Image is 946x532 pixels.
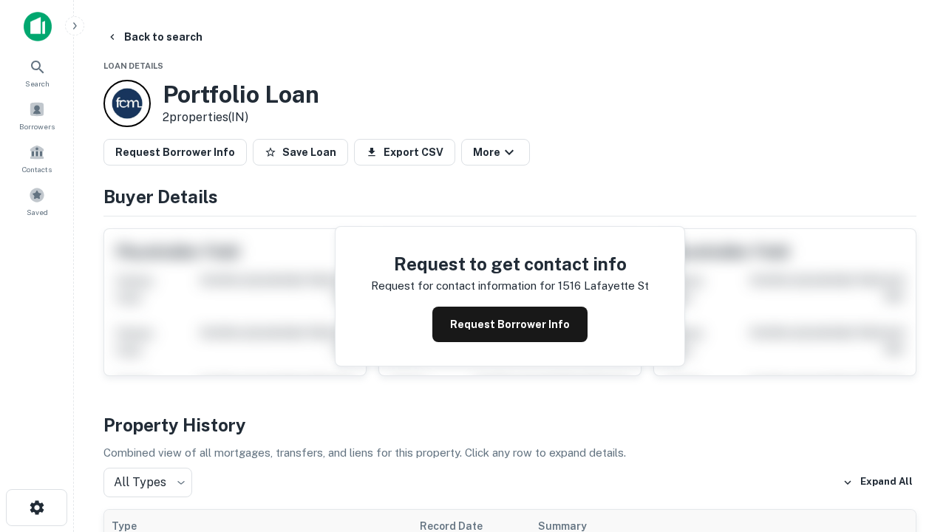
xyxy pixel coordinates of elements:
span: Loan Details [103,61,163,70]
span: Search [25,78,50,89]
h4: Property History [103,412,916,438]
button: Save Loan [253,139,348,166]
span: Contacts [22,163,52,175]
span: Borrowers [19,120,55,132]
button: More [461,139,530,166]
p: Combined view of all mortgages, transfers, and liens for this property. Click any row to expand d... [103,444,916,462]
a: Saved [4,181,69,221]
button: Export CSV [354,139,455,166]
div: All Types [103,468,192,497]
h4: Buyer Details [103,183,916,210]
h3: Portfolio Loan [163,81,319,109]
button: Request Borrower Info [103,139,247,166]
button: Expand All [839,471,916,494]
a: Contacts [4,138,69,178]
h4: Request to get contact info [371,250,649,277]
button: Back to search [101,24,208,50]
button: Request Borrower Info [432,307,588,342]
span: Saved [27,206,48,218]
p: 2 properties (IN) [163,109,319,126]
p: 1516 lafayette st [558,277,649,295]
a: Borrowers [4,95,69,135]
iframe: Chat Widget [872,366,946,437]
a: Search [4,52,69,92]
img: capitalize-icon.png [24,12,52,41]
p: Request for contact information for [371,277,555,295]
